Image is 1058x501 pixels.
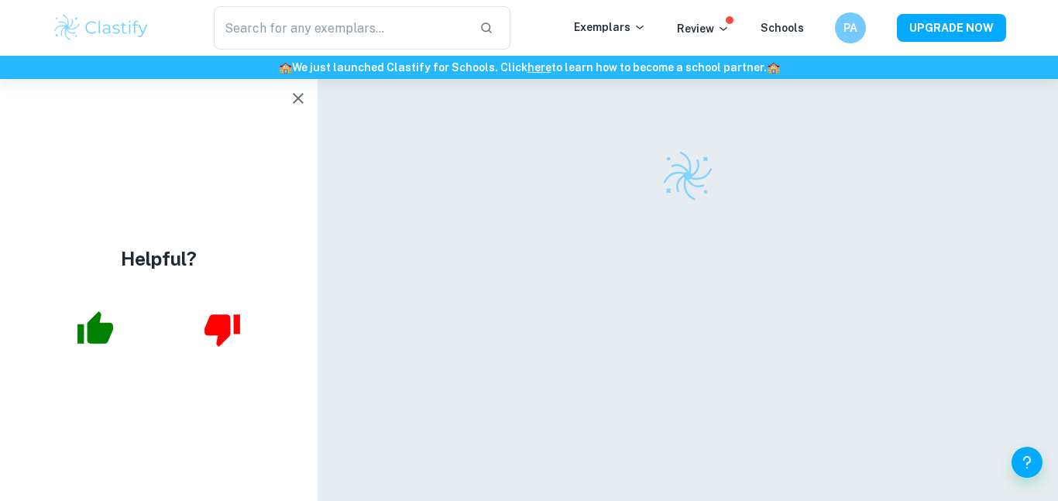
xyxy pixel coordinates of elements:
a: Schools [761,22,804,34]
p: Review [677,20,730,37]
img: Clastify logo [661,149,715,203]
span: 🏫 [279,61,292,74]
img: Clastify logo [52,12,150,43]
a: here [527,61,551,74]
input: Search for any exemplars... [214,6,467,50]
p: Exemplars [574,19,646,36]
button: PA [835,12,866,43]
h4: Helpful? [121,245,197,273]
span: 🏫 [767,61,780,74]
button: UPGRADE NOW [897,14,1006,42]
h6: PA [842,19,860,36]
button: Help and Feedback [1012,447,1043,478]
h6: We just launched Clastify for Schools. Click to learn how to become a school partner. [3,59,1055,76]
